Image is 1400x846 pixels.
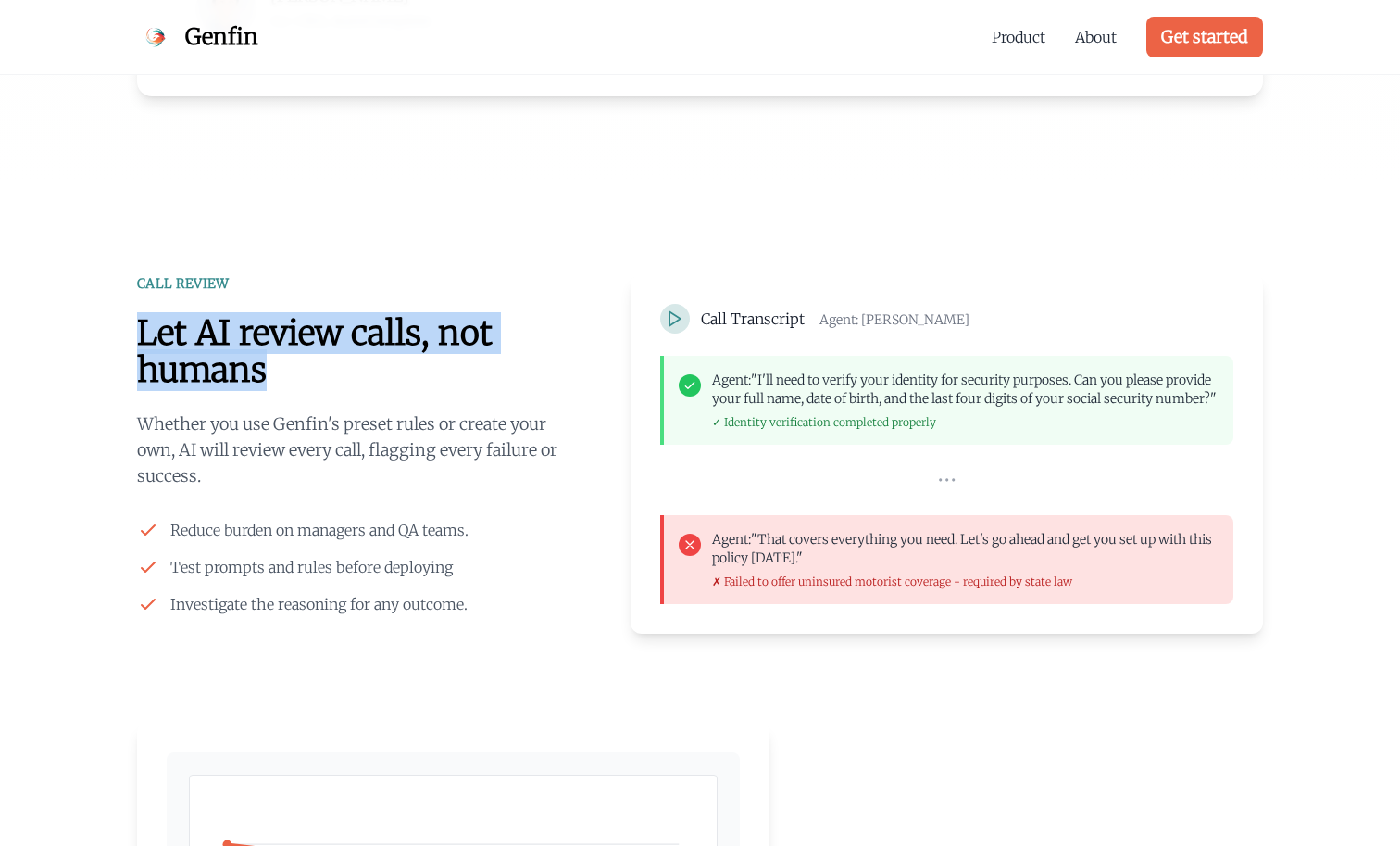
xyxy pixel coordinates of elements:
[137,274,571,293] div: CALL REVIEW
[1075,26,1117,48] a: About
[185,22,258,52] span: Genfin
[712,530,1219,567] p: "That covers everything you need. Let's go ahead and get you set up with this policy [DATE]."
[712,575,1219,589] p: ✗ Failed to offer uninsured motorist coverage - required by state law
[712,371,1219,408] p: "I'll need to verify your identity for security purposes. Can you please provide your full name, ...
[137,315,571,389] h2: Let AI review calls, not humans
[712,531,751,548] span: Agent:
[937,469,956,490] span: •••
[992,26,1045,48] a: Product
[712,372,751,388] span: Agent:
[170,593,468,615] span: Investigate the reasoning for any outcome.
[1146,17,1263,57] a: Get started
[701,309,805,328] span: Call Transcript
[819,311,969,328] span: Agent: [PERSON_NAME]
[137,19,174,56] img: Genfin Logo
[137,411,571,489] p: Whether you use Genfin's preset rules or create your own, AI will review every call, flagging eve...
[170,556,453,578] span: Test prompts and rules before deploying
[137,19,258,56] a: Genfin
[712,415,1219,430] p: ✓ Identity verification completed properly
[170,519,469,541] span: Reduce burden on managers and QA teams.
